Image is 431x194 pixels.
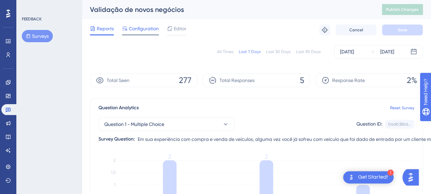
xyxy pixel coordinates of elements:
tspan: 1 [114,182,116,187]
button: Question 1 - Multiple Choice [98,117,235,131]
div: Last 90 Days [296,49,321,54]
div: Open Get Started! checklist, remaining modules: 1 [343,171,394,183]
div: Get Started! [358,174,388,181]
span: Publish Changes [386,7,419,12]
button: Publish Changes [382,4,423,15]
div: Validação de novos negócios [90,5,365,14]
a: Reset Survey [390,105,414,111]
div: Last 30 Days [266,49,291,54]
span: 277 [179,75,191,86]
span: 2% [407,75,417,86]
span: Need Help? [16,2,43,10]
tspan: 2 [168,153,171,160]
span: Configuration [129,25,159,33]
div: Last 7 Days [239,49,261,54]
iframe: UserGuiding AI Assistant Launcher [402,167,423,188]
div: [DATE] [380,48,394,56]
span: Total Responses [219,76,255,84]
div: Survey Question: [98,135,135,143]
button: Save [382,25,423,35]
span: Total Seen [107,76,129,84]
span: Save [398,27,407,33]
button: Surveys [22,30,53,42]
button: Cancel [336,25,376,35]
span: Editor [174,25,186,33]
span: 5 [300,75,304,86]
tspan: 2 [113,158,116,163]
div: [DATE] [340,48,354,56]
span: Cancel [349,27,363,33]
span: Reports [97,25,114,33]
div: All Times [217,49,233,54]
div: 1 [387,169,394,176]
span: Response Rate [332,76,365,84]
tspan: 2 [265,153,268,160]
div: FEEDBACK [22,16,42,22]
img: launcher-image-alternative-text [347,173,355,181]
span: Question Analytics [98,104,139,112]
tspan: 1.5 [111,170,116,175]
span: Question 1 - Multiple Choice [104,120,164,128]
div: 0adb38b6... [388,122,411,127]
div: Question ID: [356,120,382,129]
